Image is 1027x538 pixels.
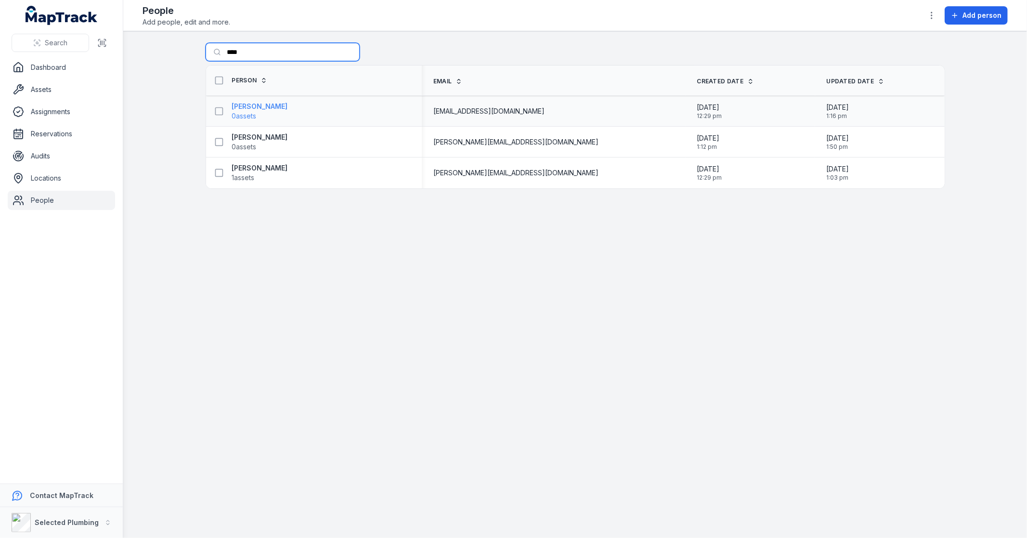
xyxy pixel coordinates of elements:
[8,58,115,77] a: Dashboard
[8,146,115,166] a: Audits
[8,124,115,144] a: Reservations
[433,78,452,85] span: Email
[232,132,288,142] strong: [PERSON_NAME]
[232,102,288,121] a: [PERSON_NAME]0assets
[433,168,598,178] span: [PERSON_NAME][EMAIL_ADDRESS][DOMAIN_NAME]
[26,6,98,25] a: MapTrack
[232,102,288,111] strong: [PERSON_NAME]
[232,163,288,183] a: [PERSON_NAME]1assets
[697,112,722,120] span: 12:29 pm
[232,142,257,152] span: 0 assets
[697,103,722,112] span: [DATE]
[697,78,744,85] span: Created Date
[35,518,99,526] strong: Selected Plumbing
[697,103,722,120] time: 14/01/2025, 12:29:42 pm
[232,173,255,183] span: 1 assets
[697,133,720,143] span: [DATE]
[232,77,257,84] span: Person
[697,164,722,182] time: 14/01/2025, 12:29:42 pm
[827,78,874,85] span: Updated Date
[30,491,93,499] strong: Contact MapTrack
[962,11,1001,20] span: Add person
[827,164,849,174] span: [DATE]
[8,169,115,188] a: Locations
[433,137,598,147] span: [PERSON_NAME][EMAIL_ADDRESS][DOMAIN_NAME]
[827,174,849,182] span: 1:03 pm
[697,78,754,85] a: Created Date
[697,174,722,182] span: 12:29 pm
[232,77,268,84] a: Person
[433,106,545,116] span: [EMAIL_ADDRESS][DOMAIN_NAME]
[232,132,288,152] a: [PERSON_NAME]0assets
[827,164,849,182] time: 18/08/2025, 1:03:12 pm
[697,143,720,151] span: 1:12 pm
[12,34,89,52] button: Search
[232,111,257,121] span: 0 assets
[143,4,230,17] h2: People
[827,133,849,151] time: 21/08/2025, 1:50:41 pm
[827,103,849,112] span: [DATE]
[827,133,849,143] span: [DATE]
[827,103,849,120] time: 18/08/2025, 1:16:47 pm
[143,17,230,27] span: Add people, edit and more.
[827,143,849,151] span: 1:50 pm
[8,80,115,99] a: Assets
[232,163,288,173] strong: [PERSON_NAME]
[697,133,720,151] time: 06/05/2025, 1:12:24 pm
[827,78,885,85] a: Updated Date
[45,38,67,48] span: Search
[697,164,722,174] span: [DATE]
[8,191,115,210] a: People
[945,6,1008,25] button: Add person
[433,78,463,85] a: Email
[827,112,849,120] span: 1:16 pm
[8,102,115,121] a: Assignments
